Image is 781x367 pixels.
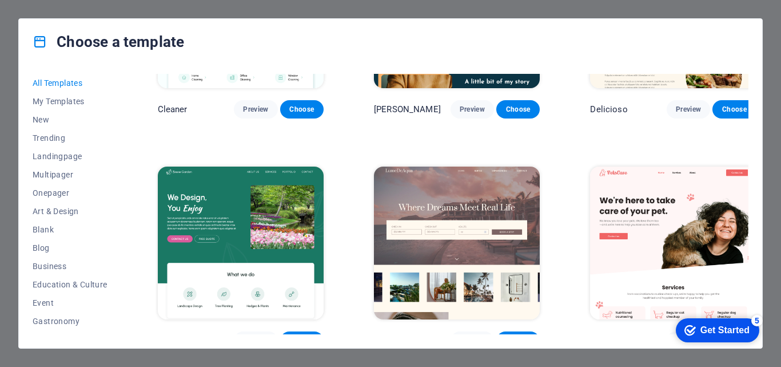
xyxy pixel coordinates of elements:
[33,92,107,111] button: My Templates
[33,312,107,330] button: Gastronomy
[712,100,756,119] button: Choose
[280,100,324,119] button: Choose
[374,167,540,320] img: LumeDeAqua
[33,129,107,147] button: Trending
[33,298,107,307] span: Event
[33,220,107,239] button: Blank
[33,97,107,106] span: My Templates
[374,104,441,115] p: [PERSON_NAME]
[505,105,531,114] span: Choose
[33,207,107,216] span: Art & Design
[33,225,107,234] span: Blank
[158,167,324,320] img: Dream Garden
[451,100,494,119] button: Preview
[590,167,756,320] img: Pets Care
[496,332,540,350] button: Choose
[33,275,107,294] button: Education & Culture
[33,330,107,349] button: Health
[33,115,107,124] span: New
[33,133,107,143] span: Trending
[33,74,107,92] button: All Templates
[590,104,627,115] p: Delicioso
[280,332,324,350] button: Choose
[33,294,107,312] button: Event
[676,105,701,114] span: Preview
[33,147,107,165] button: Landingpage
[34,13,83,23] div: Get Started
[33,111,107,129] button: New
[33,184,107,202] button: Onepager
[33,170,107,179] span: Multipager
[33,317,107,326] span: Gastronomy
[234,332,277,350] button: Preview
[451,332,494,350] button: Preview
[33,152,107,161] span: Landingpage
[33,239,107,257] button: Blog
[158,104,188,115] p: Cleaner
[33,188,107,198] span: Onepager
[33,78,107,88] span: All Templates
[33,257,107,275] button: Business
[33,280,107,289] span: Education & Culture
[243,105,268,114] span: Preview
[289,105,314,114] span: Choose
[496,100,540,119] button: Choose
[460,105,485,114] span: Preview
[33,33,184,51] h4: Choose a template
[234,100,277,119] button: Preview
[33,262,107,271] span: Business
[33,202,107,220] button: Art & Design
[9,6,93,30] div: Get Started 5 items remaining, 0% complete
[85,2,96,14] div: 5
[33,243,107,252] span: Blog
[33,165,107,184] button: Multipager
[667,100,710,119] button: Preview
[722,105,747,114] span: Choose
